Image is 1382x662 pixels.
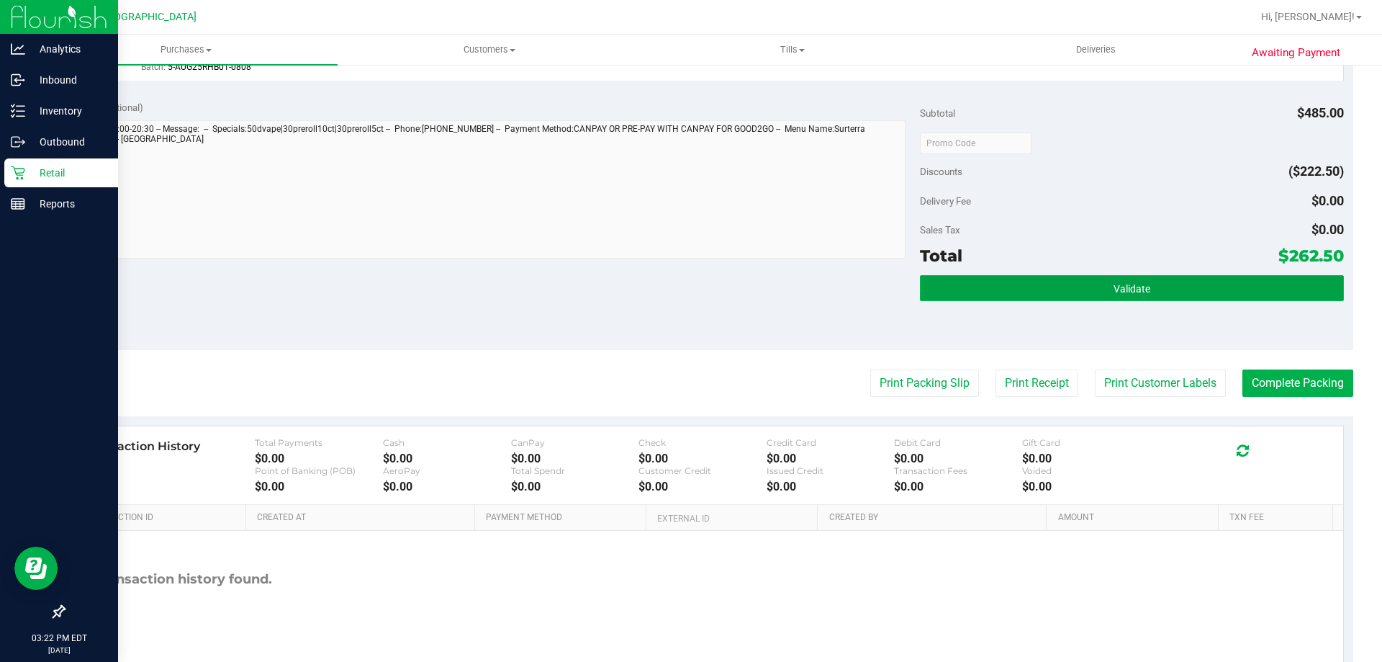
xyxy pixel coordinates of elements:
[486,512,641,524] a: Payment Method
[920,158,962,184] span: Discounts
[638,452,767,465] div: $0.00
[74,531,272,628] div: No transaction history found.
[641,43,943,56] span: Tills
[35,43,338,56] span: Purchases
[1022,437,1150,448] div: Gift Card
[383,480,511,493] div: $0.00
[646,505,817,531] th: External ID
[11,42,25,56] inline-svg: Analytics
[25,102,112,120] p: Inventory
[870,370,979,397] button: Print Packing Slip
[25,40,112,58] p: Analytics
[638,437,767,448] div: Check
[25,133,112,151] p: Outbound
[511,452,639,465] div: $0.00
[257,512,469,524] a: Created At
[920,224,960,236] span: Sales Tax
[14,547,58,590] iframe: Resource center
[1297,105,1344,120] span: $485.00
[920,275,1343,301] button: Validate
[1058,512,1213,524] a: Amount
[767,480,895,493] div: $0.00
[511,437,639,448] div: CanPay
[1095,370,1226,397] button: Print Customer Labels
[25,164,112,182] p: Retail
[1114,283,1150,295] span: Validate
[6,645,112,656] p: [DATE]
[944,35,1247,65] a: Deliveries
[141,62,166,72] span: Batch:
[1242,370,1353,397] button: Complete Packing
[1022,452,1150,465] div: $0.00
[1261,11,1355,22] span: Hi, [PERSON_NAME]!
[511,480,639,493] div: $0.00
[1022,465,1150,476] div: Voided
[638,465,767,476] div: Customer Credit
[11,104,25,118] inline-svg: Inventory
[920,195,971,207] span: Delivery Fee
[1229,512,1327,524] a: Txn Fee
[25,195,112,213] p: Reports
[1022,480,1150,493] div: $0.00
[35,35,338,65] a: Purchases
[11,197,25,211] inline-svg: Reports
[338,43,640,56] span: Customers
[383,437,511,448] div: Cash
[255,437,383,448] div: Total Payments
[1288,164,1344,179] span: ($222.50)
[11,135,25,149] inline-svg: Outbound
[1278,246,1344,266] span: $262.50
[995,370,1078,397] button: Print Receipt
[1057,43,1135,56] span: Deliveries
[98,11,197,23] span: [GEOGRAPHIC_DATA]
[383,465,511,476] div: AeroPay
[829,512,1041,524] a: Created By
[767,452,895,465] div: $0.00
[894,465,1022,476] div: Transaction Fees
[255,480,383,493] div: $0.00
[767,437,895,448] div: Credit Card
[1252,45,1340,61] span: Awaiting Payment
[641,35,944,65] a: Tills
[383,452,511,465] div: $0.00
[511,465,639,476] div: Total Spendr
[168,62,251,72] span: 5-AUG25RHB01-0808
[1311,222,1344,237] span: $0.00
[894,437,1022,448] div: Debit Card
[11,73,25,87] inline-svg: Inbound
[638,480,767,493] div: $0.00
[25,71,112,89] p: Inbound
[85,512,240,524] a: Transaction ID
[6,632,112,645] p: 03:22 PM EDT
[255,452,383,465] div: $0.00
[338,35,641,65] a: Customers
[920,107,955,119] span: Subtotal
[920,133,1031,154] input: Promo Code
[894,480,1022,493] div: $0.00
[11,166,25,180] inline-svg: Retail
[255,465,383,476] div: Point of Banking (POB)
[1311,193,1344,208] span: $0.00
[767,465,895,476] div: Issued Credit
[920,246,962,266] span: Total
[894,452,1022,465] div: $0.00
